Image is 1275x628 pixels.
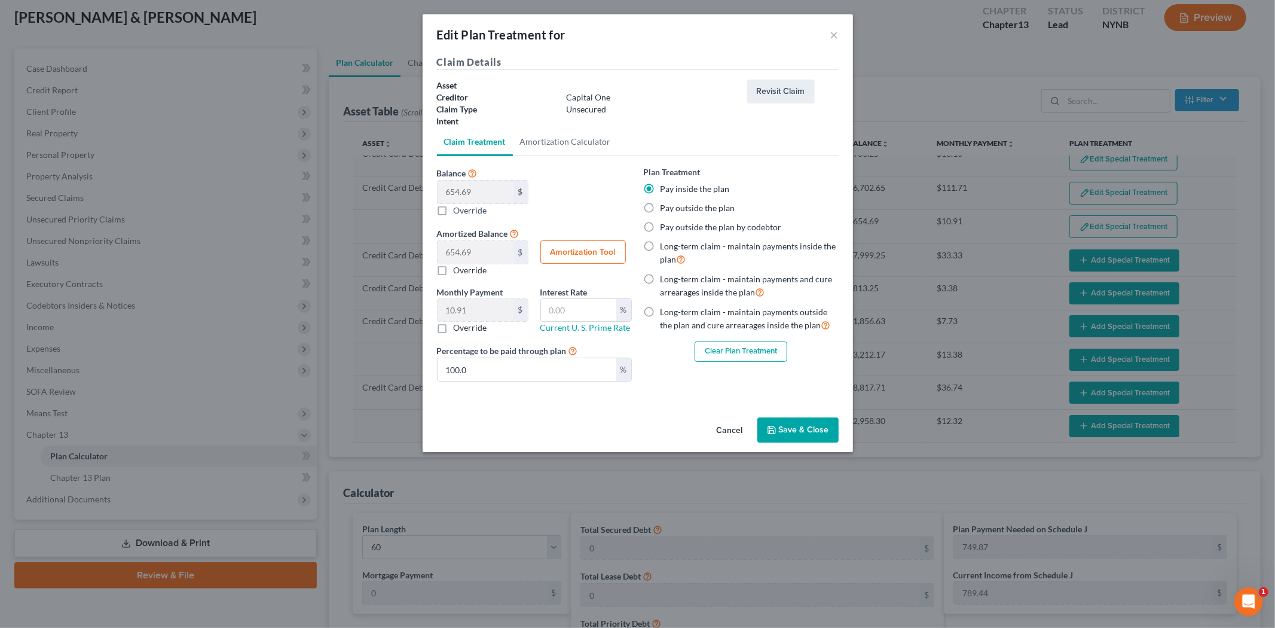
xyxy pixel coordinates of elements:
[541,299,616,322] input: 0.00
[1234,587,1263,616] iframe: Intercom live chat
[431,92,560,103] div: Creditor
[431,115,560,127] div: Intent
[757,417,839,443] button: Save & Close
[437,55,839,70] h5: Claim Details
[644,166,701,178] label: Plan Treatment
[830,28,839,42] button: ×
[560,103,741,115] div: Unsecured
[707,419,753,443] button: Cancel
[454,264,487,276] label: Override
[454,322,487,334] label: Override
[513,241,528,264] div: $
[540,286,588,298] label: Interest Rate
[513,181,528,203] div: $
[454,204,487,217] label: Override
[431,103,560,115] div: Claim Type
[661,183,730,195] label: Pay inside the plan
[616,358,631,381] div: %
[438,181,513,203] input: Balance $ Override
[695,342,787,362] button: Clear Plan Treatment
[661,202,735,214] label: Pay outside the plan
[747,80,815,103] button: Revisit Claim
[437,228,508,239] span: Amortized Balance
[437,346,567,356] span: Percentage to be paid through plan
[540,322,631,333] a: Current U. S. Prime Rate
[437,286,503,298] label: Monthly Payment
[540,240,626,264] button: Amortization Tool
[661,273,839,299] label: Long-term claim - maintain payments and cure arrearages inside the plan
[1259,587,1268,597] span: 1
[560,92,741,103] div: Capital One
[438,358,616,381] input: 0.00
[661,306,839,332] label: Long-term claim - maintain payments outside the plan and cure arrearages inside the plan
[438,299,513,322] input: 0.00
[616,299,631,322] div: %
[513,127,618,156] a: Amortization Calculator
[513,299,528,322] div: $
[437,127,513,156] a: Claim Treatment
[437,26,565,43] div: Edit Plan Treatment for
[438,241,513,264] input: 0.00
[661,240,839,266] label: Long-term claim - maintain payments inside the plan
[437,168,466,178] span: Balance
[661,221,782,233] label: Pay outside the plan by codebtor
[431,80,560,92] div: Asset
